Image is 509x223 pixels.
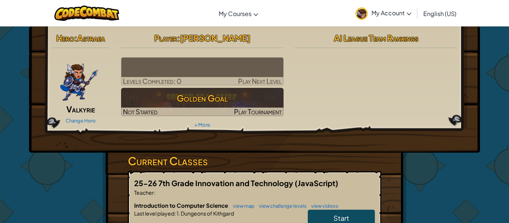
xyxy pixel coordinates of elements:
h3: Golden Goal [121,90,284,106]
span: 25-26 7th Grade Innovation and Technology [134,178,295,188]
span: Hero [56,33,74,43]
a: + More [195,122,210,128]
span: Introduction to Computer Science [134,202,229,209]
img: Golden Goal [121,88,284,116]
h3: Current Classes [128,153,381,169]
span: Last level played [134,210,174,217]
span: 1. [176,210,180,217]
a: view map [229,203,255,209]
span: [PERSON_NAME] [180,33,250,43]
span: Astraea [77,33,105,43]
span: Start [333,214,349,222]
a: view videos [307,203,338,209]
span: Valkyrie [66,104,95,114]
span: : [154,189,155,196]
img: avatar [355,7,368,20]
span: Not Started [123,107,158,116]
a: Change Hero [66,118,96,124]
span: Player [154,33,177,43]
a: view challenge levels [255,203,307,209]
span: Play Tournament [234,107,282,116]
span: Play Next Level [238,77,282,85]
span: : [177,33,180,43]
span: : [74,33,77,43]
span: My Courses [219,10,252,17]
a: Golden GoalNot StartedPlay Tournament [121,88,284,116]
span: English (US) [423,10,456,17]
a: My Account [352,1,415,25]
img: CodeCombat logo [54,6,120,21]
span: My Account [372,9,411,17]
span: AI League Team Rankings [334,33,418,43]
span: Dungeons of Kithgard [180,210,234,217]
img: ValkyriePose.png [60,57,98,102]
span: Teacher [134,189,154,196]
a: Play Next Level [121,57,284,86]
span: : [174,210,176,217]
a: My Courses [215,3,262,23]
span: Levels Completed: 0 [123,77,181,85]
span: (JavaScript) [295,178,338,188]
a: English (US) [420,3,460,23]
